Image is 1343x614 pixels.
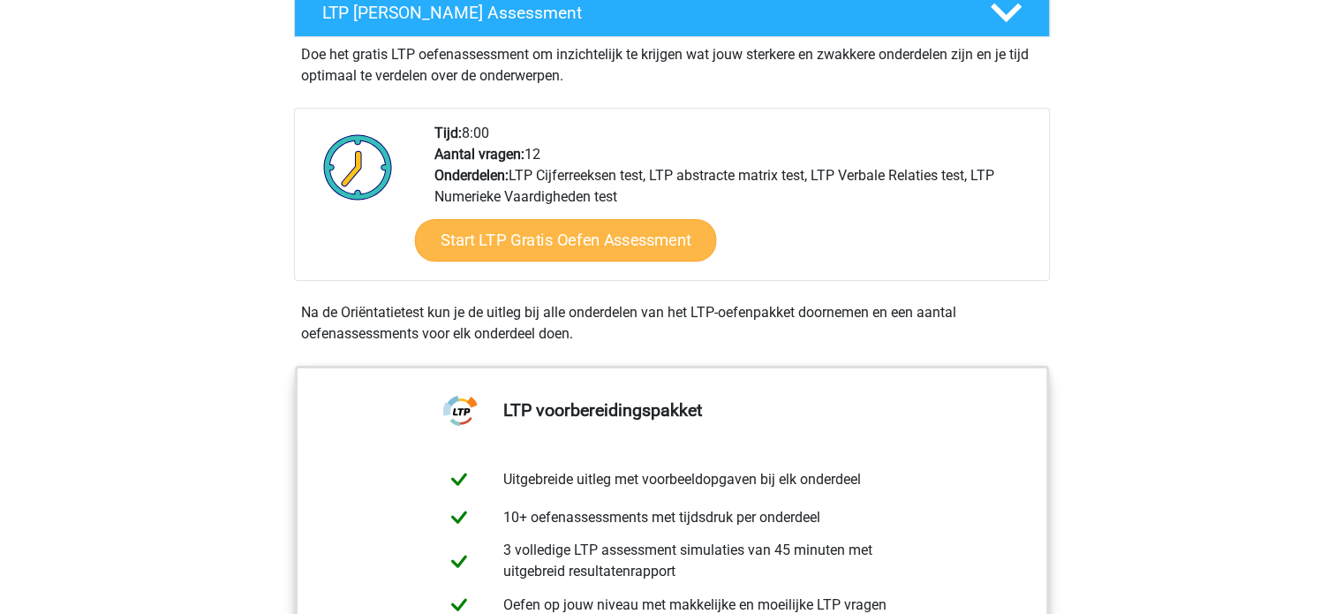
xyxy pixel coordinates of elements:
b: Tijd: [434,125,462,141]
div: Na de Oriëntatietest kun je de uitleg bij alle onderdelen van het LTP-oefenpakket doornemen en ee... [294,302,1050,345]
div: Doe het gratis LTP oefenassessment om inzichtelijk te krijgen wat jouw sterkere en zwakkere onder... [294,37,1050,87]
b: Onderdelen: [434,167,509,184]
div: 8:00 12 LTP Cijferreeksen test, LTP abstracte matrix test, LTP Verbale Relaties test, LTP Numerie... [421,123,1048,280]
b: Aantal vragen: [434,146,524,163]
h4: LTP [PERSON_NAME] Assessment [322,3,962,23]
a: Start LTP Gratis Oefen Assessment [414,219,716,262]
img: Klok [313,123,403,211]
